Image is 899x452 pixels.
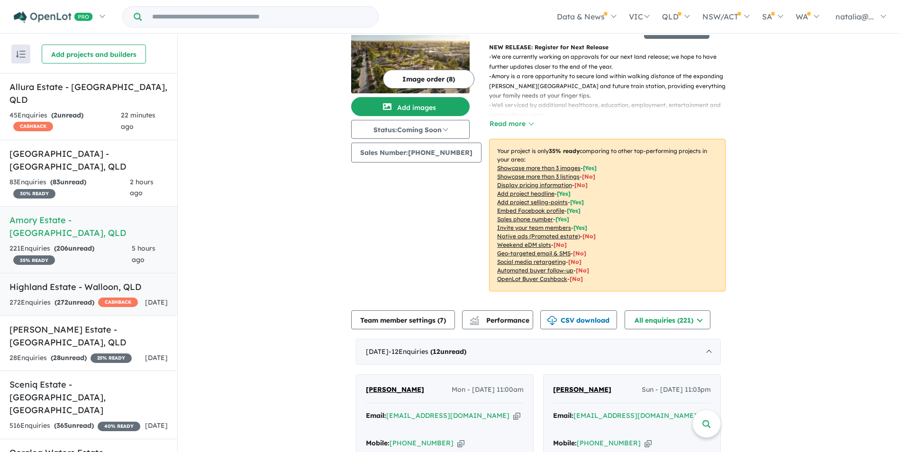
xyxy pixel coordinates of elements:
[577,439,641,447] a: [PHONE_NUMBER]
[144,7,376,27] input: Try estate name, suburb, builder or developer
[440,316,444,325] span: 7
[9,378,168,416] h5: Sceniq Estate - [GEOGRAPHIC_DATA] , [GEOGRAPHIC_DATA]
[582,173,595,180] span: [ No ]
[51,353,87,362] strong: ( unread)
[13,255,55,265] span: 35 % READY
[489,118,534,129] button: Read more
[121,111,155,131] span: 22 minutes ago
[430,347,466,356] strong: ( unread)
[91,353,132,363] span: 25 % READY
[497,164,581,172] u: Showcase more than 3 images
[9,243,132,266] div: 221 Enquir ies
[54,244,94,253] strong: ( unread)
[9,323,168,349] h5: [PERSON_NAME] Estate - [GEOGRAPHIC_DATA] , QLD
[553,384,611,396] a: [PERSON_NAME]
[553,411,573,420] strong: Email:
[351,310,455,329] button: Team member settings (7)
[497,173,580,180] u: Showcase more than 3 listings
[9,177,130,199] div: 83 Enquir ies
[9,214,168,239] h5: Amory Estate - [GEOGRAPHIC_DATA] , QLD
[145,298,168,307] span: [DATE]
[835,12,874,21] span: natalia@...
[51,111,83,119] strong: ( unread)
[50,178,86,186] strong: ( unread)
[383,70,474,89] button: Image order (8)
[54,421,94,430] strong: ( unread)
[497,275,567,282] u: OpenLot Buyer Cashback
[9,110,121,133] div: 45 Enquir ies
[389,347,466,356] span: - 12 Enquir ies
[497,224,571,231] u: Invite your team members
[549,147,580,154] b: 35 % ready
[576,267,589,274] span: [No]
[470,316,479,321] img: line-chart.svg
[470,319,479,325] img: bar-chart.svg
[570,199,584,206] span: [ Yes ]
[547,316,557,325] img: download icon
[433,347,440,356] span: 12
[570,275,583,282] span: [No]
[42,45,146,63] button: Add projects and builders
[497,267,573,274] u: Automated buyer follow-up
[489,52,733,72] p: - We are currently working on approvals for our next land release; we hope to have further update...
[625,310,710,329] button: All enquiries (221)
[390,439,454,447] a: [PHONE_NUMBER]
[386,411,509,420] a: [EMAIL_ADDRESS][DOMAIN_NAME]
[13,122,53,131] span: CASHBACK
[471,316,529,325] span: Performance
[57,298,68,307] span: 272
[145,353,168,362] span: [DATE]
[351,120,470,139] button: Status:Coming Soon
[497,181,572,189] u: Display pricing information
[573,411,697,420] a: [EMAIL_ADDRESS][DOMAIN_NAME]
[366,411,386,420] strong: Email:
[98,422,140,431] span: 40 % READY
[56,244,68,253] span: 206
[497,207,564,214] u: Embed Facebook profile
[54,111,57,119] span: 2
[540,310,617,329] button: CSV download
[9,280,168,293] h5: Highland Estate - Walloon , QLD
[9,81,168,106] h5: Allura Estate - [GEOGRAPHIC_DATA] , QLD
[9,353,132,364] div: 28 Enquir ies
[568,258,581,265] span: [No]
[14,11,93,23] img: Openlot PRO Logo White
[567,207,581,214] span: [ Yes ]
[462,310,533,329] button: Performance
[9,420,140,432] div: 516 Enquir ies
[489,139,726,291] p: Your project is only comparing to other top-performing projects in your area: - - - - - - - - - -...
[489,100,733,120] p: - Well serviced by additional healthcare, education, employment, entertainment and community serv...
[98,298,138,307] span: CASHBACK
[497,233,580,240] u: Native ads (Promoted estate)
[351,22,470,93] img: Amory Estate - Ripley
[53,178,60,186] span: 83
[132,244,155,264] span: 5 hours ago
[573,250,586,257] span: [No]
[9,297,138,308] div: 272 Enquir ies
[557,190,571,197] span: [ Yes ]
[513,411,520,421] button: Copy
[497,258,566,265] u: Social media retargeting
[642,384,711,396] span: Sun - [DATE] 11:03pm
[145,421,168,430] span: [DATE]
[574,181,588,189] span: [ No ]
[497,216,553,223] u: Sales phone number
[554,241,567,248] span: [No]
[573,224,587,231] span: [ Yes ]
[54,298,94,307] strong: ( unread)
[553,439,577,447] strong: Mobile:
[457,438,464,448] button: Copy
[356,339,721,365] div: [DATE]
[489,72,733,100] p: - Amory is a rare opportunity to secure land within walking distance of the expanding [PERSON_NAM...
[583,164,597,172] span: [ Yes ]
[452,384,524,396] span: Mon - [DATE] 11:00am
[351,97,470,116] button: Add images
[489,43,726,52] p: NEW RELEASE: Register for Next Release
[366,384,424,396] a: [PERSON_NAME]
[497,190,554,197] u: Add project headline
[555,216,569,223] span: [ Yes ]
[351,3,470,93] a: Amory Estate - Ripley LogoAmory Estate - Ripley
[582,233,596,240] span: [No]
[53,353,61,362] span: 28
[497,250,571,257] u: Geo-targeted email & SMS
